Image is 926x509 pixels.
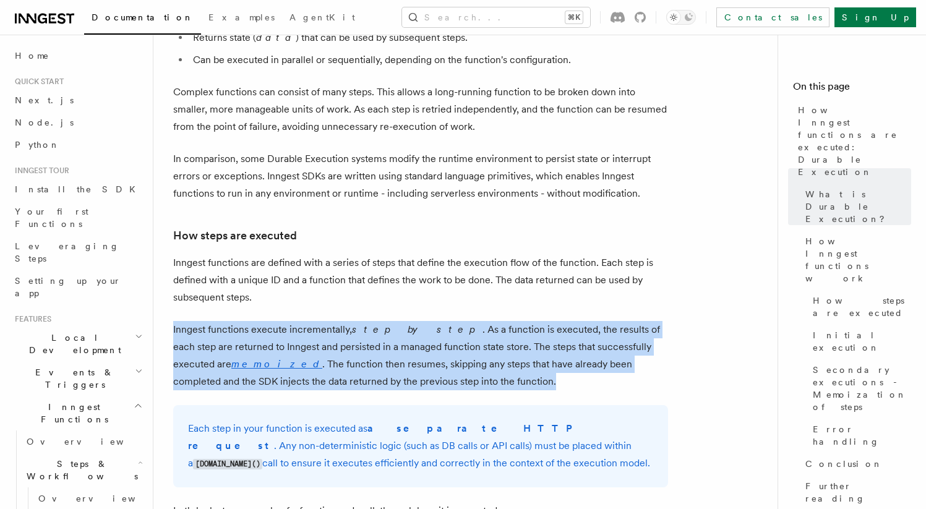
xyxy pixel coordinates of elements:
a: Python [10,134,145,156]
a: Leveraging Steps [10,235,145,270]
span: How Inngest functions are executed: Durable Execution [798,104,911,178]
span: Python [15,140,60,150]
em: data [256,32,296,43]
span: Documentation [92,12,194,22]
a: Examples [201,4,282,33]
span: Your first Functions [15,207,88,229]
span: Inngest tour [10,166,69,176]
a: How steps are executed [173,227,297,244]
h4: On this page [793,79,911,99]
a: Next.js [10,89,145,111]
a: Secondary executions - Memoization of steps [808,359,911,418]
span: Features [10,314,51,324]
a: Initial execution [808,324,911,359]
p: Inngest functions are defined with a series of steps that define the execution flow of the functi... [173,254,668,306]
button: Inngest Functions [10,396,145,430]
p: Inngest functions execute incrementally, . As a function is executed, the results of each step ar... [173,321,668,390]
span: Error handling [813,423,911,448]
strong: a separate HTTP request [188,422,580,451]
li: Can be executed in parallel or sequentially, depending on the function's configuration. [189,51,668,69]
span: Initial execution [813,329,911,354]
a: Contact sales [716,7,830,27]
a: Setting up your app [10,270,145,304]
span: Secondary executions - Memoization of steps [813,364,911,413]
span: Inngest Functions [10,401,134,426]
a: AgentKit [282,4,362,33]
span: Overview [38,494,166,503]
a: Install the SDK [10,178,145,200]
span: Events & Triggers [10,366,135,391]
span: Leveraging Steps [15,241,119,263]
a: Home [10,45,145,67]
a: What is Durable Execution? [800,183,911,230]
span: How Inngest functions work [805,235,911,284]
p: Each step in your function is executed as . Any non-deterministic logic (such as DB calls or API ... [188,420,653,473]
span: Setting up your app [15,276,121,298]
span: Node.js [15,118,74,127]
kbd: ⌘K [565,11,583,24]
p: In comparison, some Durable Execution systems modify the runtime environment to persist state or ... [173,150,668,202]
span: Further reading [805,480,911,505]
span: Conclusion [805,458,883,470]
a: Conclusion [800,453,911,475]
a: Documentation [84,4,201,35]
a: Your first Functions [10,200,145,235]
code: [DOMAIN_NAME]() [193,459,262,469]
span: Install the SDK [15,184,143,194]
span: Local Development [10,331,135,356]
button: Local Development [10,327,145,361]
span: Quick start [10,77,64,87]
button: Toggle dark mode [666,10,696,25]
em: step by step [352,323,482,335]
a: memoized [231,358,322,370]
span: Overview [27,437,154,447]
a: How steps are executed [808,289,911,324]
a: Overview [22,430,145,453]
a: How Inngest functions are executed: Durable Execution [793,99,911,183]
span: Home [15,49,49,62]
span: What is Durable Execution? [805,188,911,225]
span: AgentKit [289,12,355,22]
a: Error handling [808,418,911,453]
button: Steps & Workflows [22,453,145,487]
span: How steps are executed [813,294,911,319]
span: Examples [208,12,275,22]
span: Steps & Workflows [22,458,138,482]
a: Sign Up [834,7,916,27]
p: Complex functions can consist of many steps. This allows a long-running function to be broken dow... [173,83,668,135]
button: Search...⌘K [402,7,590,27]
a: How Inngest functions work [800,230,911,289]
li: Returns state ( ) that can be used by subsequent steps. [189,29,668,46]
span: Next.js [15,95,74,105]
a: Node.js [10,111,145,134]
button: Events & Triggers [10,361,145,396]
